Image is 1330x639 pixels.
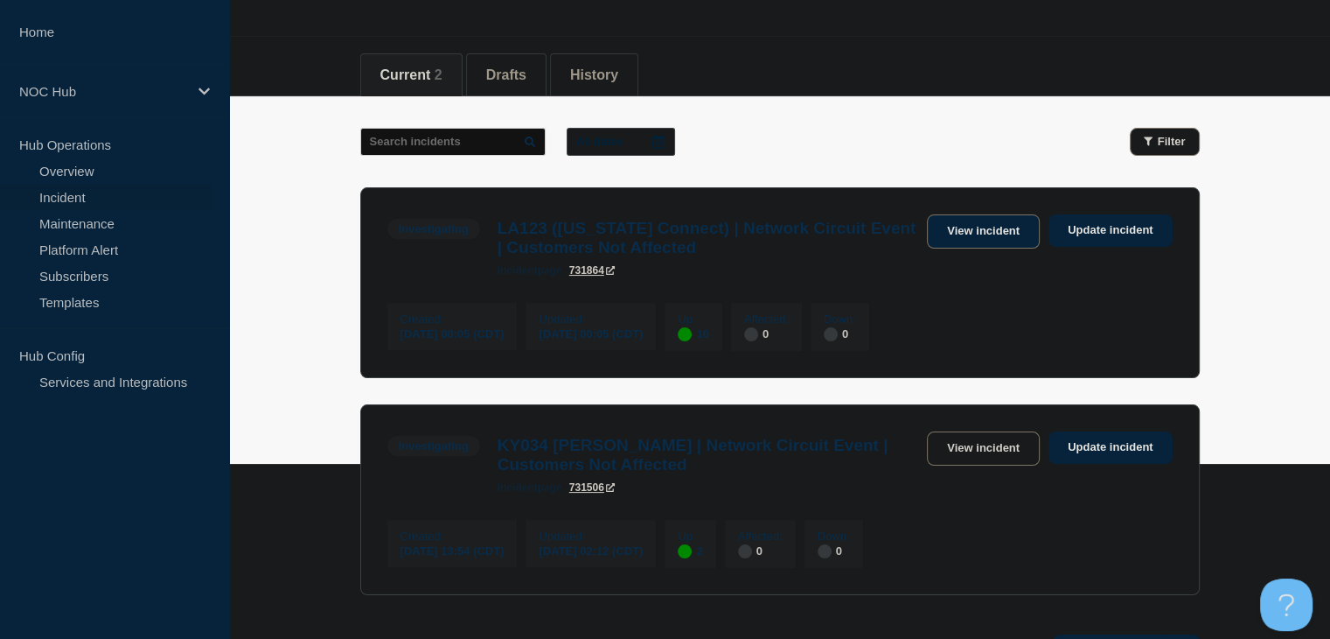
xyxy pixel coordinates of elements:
p: Up : [678,312,708,326]
button: Drafts [486,67,526,83]
div: disabled [738,544,752,558]
a: 731506 [569,481,615,494]
p: Created : [400,530,505,543]
button: Current 2 [380,67,442,83]
span: incident [498,264,538,277]
span: Investigating [387,436,480,456]
p: page [498,481,562,494]
button: History [570,67,618,83]
button: Filter [1130,128,1200,156]
p: Up : [678,530,702,543]
div: 10 [678,326,708,341]
div: [DATE] 00:05 (CDT) [400,326,505,341]
a: Update incident [1048,214,1173,247]
div: [DATE] 02:12 (CDT) [539,543,643,558]
div: disabled [818,544,832,558]
span: Investigating [387,219,480,239]
a: 731864 [569,264,615,277]
a: View incident [927,432,1040,466]
p: Affected : [744,312,789,326]
a: View incident [927,214,1040,249]
div: [DATE] 13:54 (CDT) [400,543,505,558]
a: Update incident [1048,432,1173,464]
p: NOC Hub [19,84,187,99]
p: Down : [818,530,850,543]
div: [DATE] 00:05 (CDT) [539,326,643,341]
button: All dates [567,128,675,156]
p: Created : [400,312,505,326]
h3: LA123 ([US_STATE] Connect) | Network Circuit Event | Customers Not Affected [498,219,918,257]
div: 0 [818,543,850,558]
p: Affected : [738,530,783,543]
input: Search incidents [360,128,546,156]
p: Down : [824,312,856,326]
div: 0 [738,543,783,558]
div: 0 [744,326,789,341]
div: 2 [678,543,702,558]
h3: KY034 [PERSON_NAME] | Network Circuit Event | Customers Not Affected [498,436,918,474]
div: up [678,544,692,558]
p: All dates [576,135,623,148]
p: Updated : [539,530,643,543]
div: disabled [824,327,838,341]
div: 0 [824,326,856,341]
iframe: Help Scout Beacon - Open [1260,579,1313,631]
p: Updated : [539,312,643,326]
span: incident [498,481,538,494]
div: up [678,327,692,341]
div: disabled [744,327,758,341]
span: Filter [1158,135,1186,148]
span: 2 [435,67,442,82]
p: page [498,264,562,277]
